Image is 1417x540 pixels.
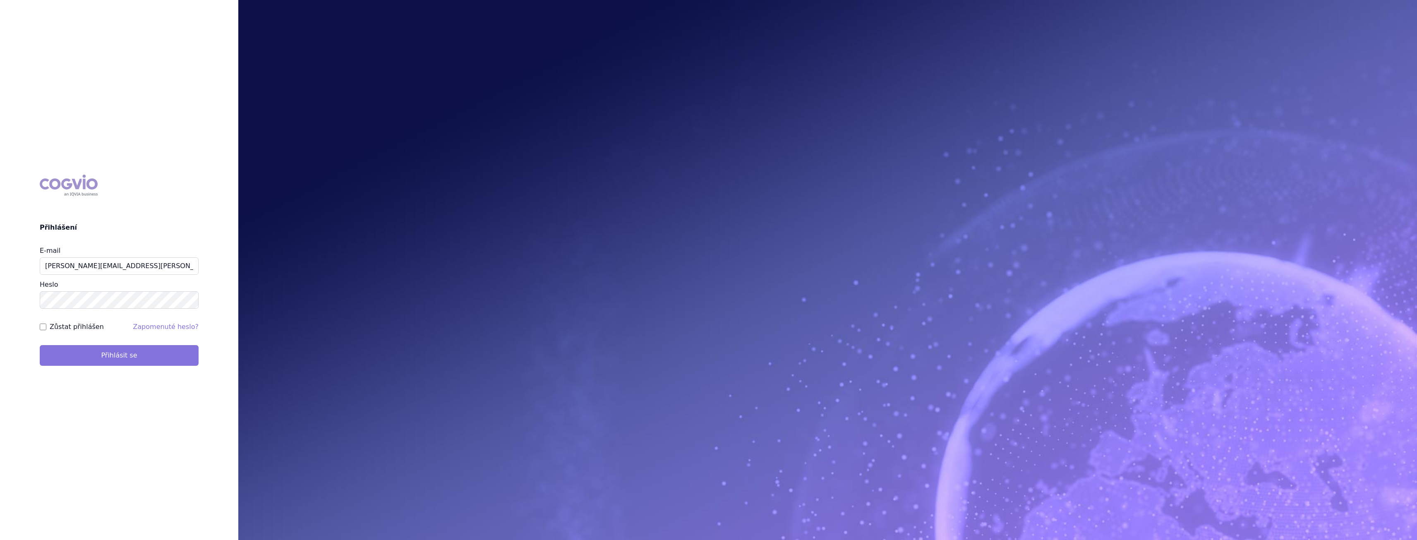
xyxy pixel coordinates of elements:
[40,281,58,288] label: Heslo
[133,323,199,331] a: Zapomenuté heslo?
[50,322,104,332] label: Zůstat přihlášen
[40,247,60,254] label: E-mail
[40,345,199,366] button: Přihlásit se
[40,223,199,233] h2: Přihlášení
[40,175,98,196] div: COGVIO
